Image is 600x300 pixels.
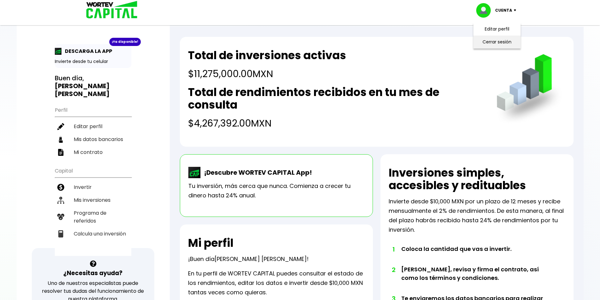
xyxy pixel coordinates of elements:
p: ¡Descubre WORTEV CAPITAL App! [201,168,312,177]
div: ¡Ya disponible! [109,38,141,46]
img: invertir-icon.b3b967d7.svg [57,184,64,191]
a: Editar perfil [485,26,509,32]
a: Mi contrato [55,146,131,159]
a: Calcula una inversión [55,227,131,240]
li: Cerrar sesión [472,36,522,48]
img: datos-icon.10cf9172.svg [57,136,64,143]
p: Invierte desde tu celular [55,58,131,65]
span: [PERSON_NAME] [PERSON_NAME] [214,255,307,263]
p: Invierte desde $10,000 MXN por un plazo de 12 meses y recibe mensualmente el 2% de rendimientos. ... [389,197,565,235]
h2: Inversiones simples, accesibles y redituables [389,167,565,192]
p: ¡Buen día ! [188,254,309,264]
ul: Capital [55,164,131,256]
h3: ¿Necesitas ayuda? [63,269,123,278]
h4: $11,275,000.00 MXN [188,67,346,81]
a: Invertir [55,181,131,194]
b: [PERSON_NAME] [PERSON_NAME] [55,82,110,98]
img: calculadora-icon.17d418c4.svg [57,230,64,237]
h4: $4,267,392.00 MXN [188,116,484,130]
h2: Total de rendimientos recibidos en tu mes de consulta [188,86,484,111]
span: 2 [392,265,395,275]
a: Programa de referidos [55,207,131,227]
p: En tu perfil de WORTEV CAPITAL puedes consultar el estado de los rendimientos, editar los datos e... [188,269,365,297]
img: recomiendanos-icon.9b8e9327.svg [57,213,64,220]
img: grafica.516fef24.png [494,54,565,126]
p: DESCARGA LA APP [62,47,112,55]
span: 1 [392,245,395,254]
a: Mis inversiones [55,194,131,207]
h2: Mi perfil [188,237,233,249]
img: wortev-capital-app-icon [188,167,201,178]
img: icon-down [512,9,521,11]
ul: Perfil [55,103,131,159]
img: editar-icon.952d3147.svg [57,123,64,130]
img: contrato-icon.f2db500c.svg [57,149,64,156]
p: Cuenta [495,6,512,15]
img: app-icon [55,48,62,55]
h2: Total de inversiones activas [188,49,346,62]
img: inversiones-icon.6695dc30.svg [57,197,64,204]
img: profile-image [476,3,495,18]
li: [PERSON_NAME], revisa y firma el contrato, así como los términos y condiciones. [401,265,548,294]
p: Tu inversión, más cerca que nunca. Comienza a crecer tu dinero hasta 24% anual. [188,181,364,200]
li: Coloca la cantidad que vas a invertir. [401,245,548,265]
a: Mis datos bancarios [55,133,131,146]
a: Editar perfil [55,120,131,133]
h3: Buen día, [55,74,131,98]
